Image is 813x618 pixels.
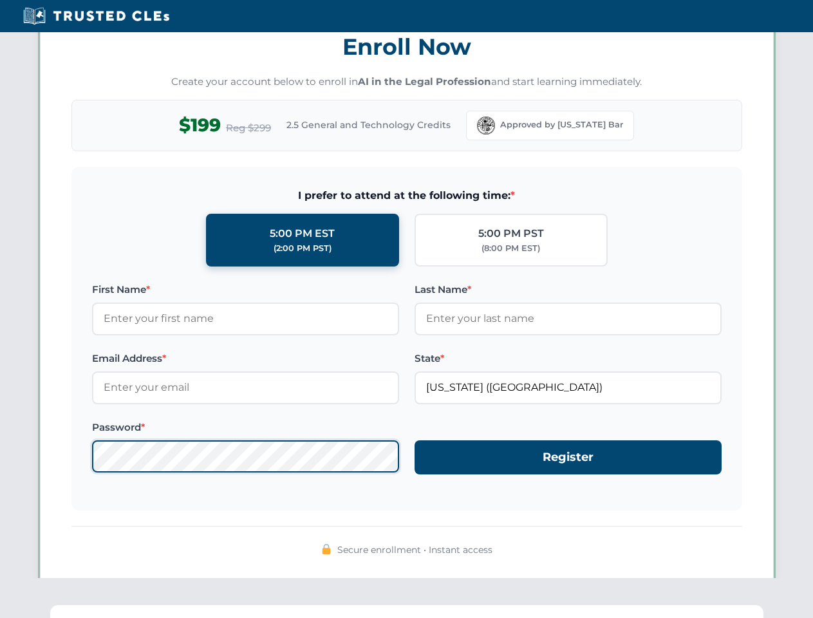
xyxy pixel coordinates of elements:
[500,118,623,131] span: Approved by [US_STATE] Bar
[71,26,742,67] h3: Enroll Now
[270,225,335,242] div: 5:00 PM EST
[415,351,722,366] label: State
[92,371,399,404] input: Enter your email
[477,117,495,135] img: Florida Bar
[337,543,492,557] span: Secure enrollment • Instant access
[481,242,540,255] div: (8:00 PM EST)
[92,351,399,366] label: Email Address
[92,303,399,335] input: Enter your first name
[415,440,722,474] button: Register
[274,242,332,255] div: (2:00 PM PST)
[19,6,173,26] img: Trusted CLEs
[71,75,742,89] p: Create your account below to enroll in and start learning immediately.
[415,371,722,404] input: Florida (FL)
[92,187,722,204] span: I prefer to attend at the following time:
[321,544,332,554] img: 🔒
[226,120,271,136] span: Reg $299
[415,303,722,335] input: Enter your last name
[358,75,491,88] strong: AI in the Legal Profession
[478,225,544,242] div: 5:00 PM PST
[286,118,451,132] span: 2.5 General and Technology Credits
[92,420,399,435] label: Password
[92,282,399,297] label: First Name
[179,111,221,140] span: $199
[415,282,722,297] label: Last Name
